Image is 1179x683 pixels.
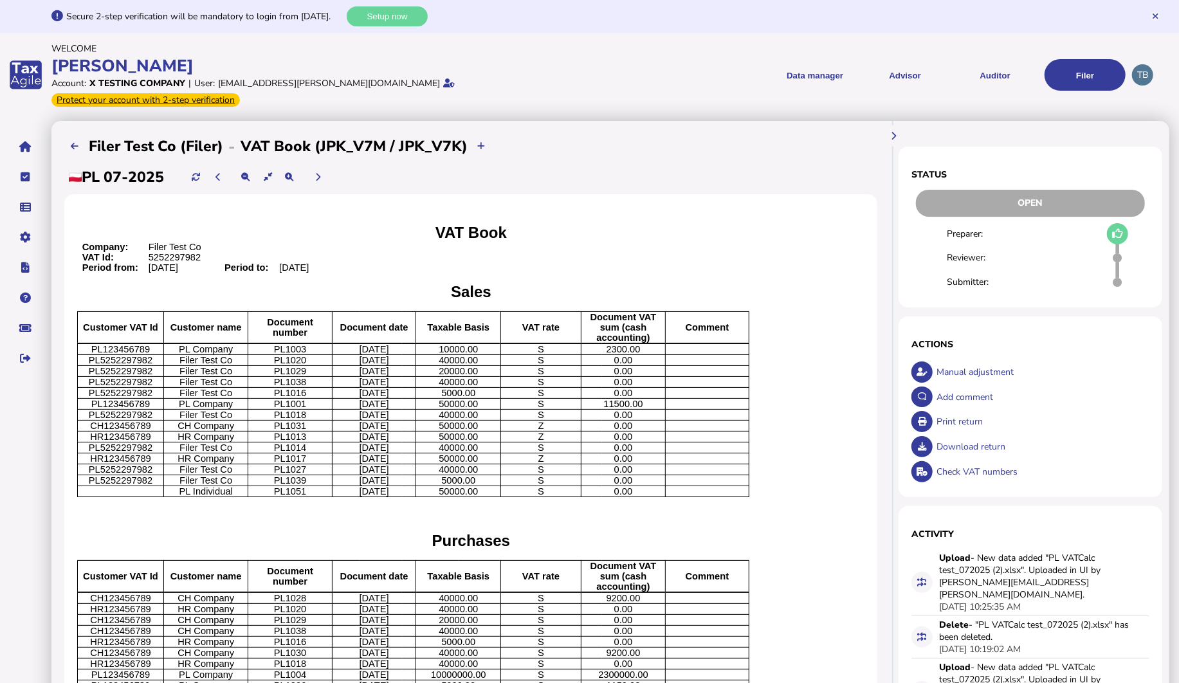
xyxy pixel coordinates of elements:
[274,648,307,658] span: PL1030
[933,385,1149,410] div: Add comment
[939,643,1021,655] div: [DATE] 10:19:02 AM
[360,453,389,464] span: [DATE]
[590,312,657,343] span: Document VAT sum (cash accounting)
[90,615,151,625] span: CH123456789
[274,604,307,614] span: PL1020
[360,464,389,475] span: [DATE]
[439,464,478,475] span: 40000.00
[274,421,307,431] span: PL1031
[307,167,329,188] button: Next period
[360,669,389,680] span: [DATE]
[185,167,206,188] button: Refresh data for current period
[90,421,151,431] span: CH123456789
[274,388,307,398] span: PL1016
[178,593,234,603] span: CH Company
[149,242,201,252] span: Filer Test Co
[614,659,633,669] span: 0.00
[614,637,633,647] span: 0.00
[274,432,307,442] span: PL1013
[12,194,39,221] button: Data manager
[439,486,478,496] span: 50000.00
[360,421,389,431] span: [DATE]
[427,571,489,581] span: Taxable Basis
[439,355,478,365] span: 40000.00
[614,475,633,486] span: 0.00
[89,442,152,453] span: PL5252297982
[774,59,855,91] button: Shows a dropdown of Data manager options
[149,262,178,273] span: [DATE]
[90,593,151,603] span: CH123456789
[939,619,1132,643] div: - "PL VATCalc test_072025 (2).xlsx" has been deleted.
[614,442,633,453] span: 0.00
[538,659,544,669] span: S
[179,464,232,475] span: Filer Test Co
[439,366,478,376] span: 20000.00
[89,464,152,475] span: PL5252297982
[1107,223,1128,244] button: Mark as draft
[538,410,544,420] span: S
[911,338,1149,351] h1: Actions
[340,322,408,332] span: Document date
[267,317,313,338] span: Document number
[538,464,544,475] span: S
[90,604,151,614] span: HR123456789
[178,626,234,636] span: CH Company
[274,453,307,464] span: PL1017
[83,322,158,332] span: Customer VAT Id
[83,571,158,581] span: Customer VAT Id
[274,475,307,486] span: PL1039
[911,190,1149,217] div: Return status - Actions are restricted to nominated users
[89,475,152,486] span: PL5252297982
[267,566,313,587] span: Document number
[274,399,307,409] span: PL1001
[89,355,152,365] span: PL5252297982
[432,532,510,549] span: Purchases
[89,377,152,387] span: PL5252297982
[178,659,234,669] span: HR Company
[360,615,389,625] span: [DATE]
[614,432,633,442] span: 0.00
[1151,12,1160,21] button: Hide message
[441,388,475,398] span: 5000.00
[939,552,1132,601] div: - New data added "PL VATCalc test_072025 (2).xlsx". Uploaded in UI by [PERSON_NAME][EMAIL_ADDRESS...
[864,59,946,91] button: Shows a dropdown of VAT Advisor options
[90,637,151,647] span: HR123456789
[189,77,192,89] div: |
[427,322,489,332] span: Taxable Basis
[274,366,307,376] span: PL1029
[538,626,544,636] span: S
[195,77,215,89] div: User:
[360,410,389,420] span: [DATE]
[614,421,633,431] span: 0.00
[12,345,39,372] button: Sign out
[279,262,309,273] span: [DATE]
[178,637,234,647] span: HR Company
[179,344,233,354] span: PL Company
[179,355,232,365] span: Filer Test Co
[1132,64,1153,86] div: Profile settings
[439,615,478,625] span: 20000.00
[51,93,240,107] div: From Oct 1, 2025, 2-step verification will be required to login. Set it up now...
[235,167,257,188] button: Make the return view smaller
[12,224,39,251] button: Manage settings
[439,377,478,387] span: 40000.00
[12,284,39,311] button: Help pages
[64,136,86,157] button: Upload list
[21,207,32,208] i: Data manager
[360,344,389,354] span: [DATE]
[89,77,186,89] div: X Testing Company
[538,615,544,625] span: S
[439,626,478,636] span: 40000.00
[170,322,242,332] span: Customer name
[441,475,475,486] span: 5000.00
[179,475,232,486] span: Filer Test Co
[435,224,507,241] span: VAT Book
[219,77,441,89] div: [EMAIL_ADDRESS][PERSON_NAME][DOMAIN_NAME]
[538,475,544,486] span: S
[274,344,307,354] span: PL1003
[686,571,729,581] span: Comment
[223,136,241,157] div: -
[360,593,389,603] span: [DATE]
[614,615,633,625] span: 0.00
[170,571,242,581] span: Customer name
